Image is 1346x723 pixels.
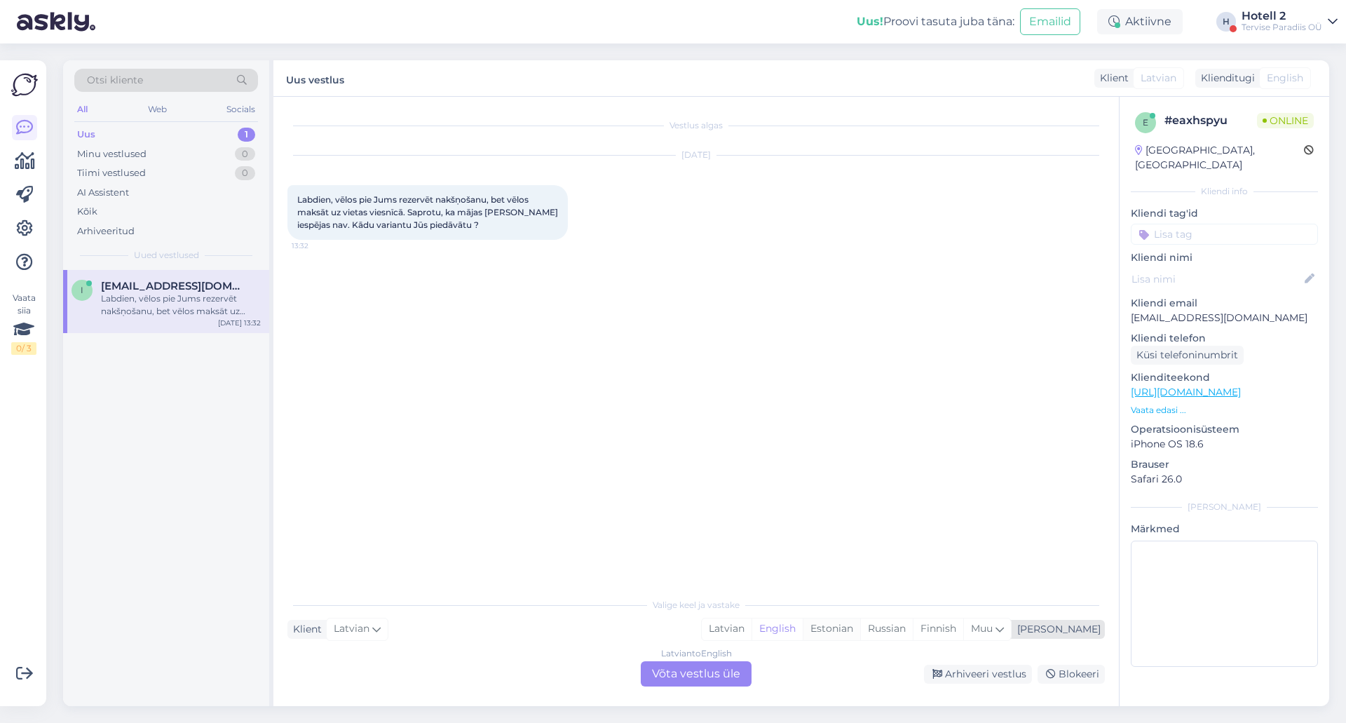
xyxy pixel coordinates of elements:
[641,661,752,687] div: Võta vestlus üle
[1195,71,1255,86] div: Klienditugi
[1242,11,1322,22] div: Hotell 2
[286,69,344,88] label: Uus vestlus
[77,128,95,142] div: Uus
[238,128,255,142] div: 1
[1131,404,1318,417] p: Vaata edasi ...
[1131,501,1318,513] div: [PERSON_NAME]
[101,280,247,292] span: iveta.zvine@gmail.com
[1131,271,1302,287] input: Lisa nimi
[77,205,97,219] div: Kõik
[913,619,963,640] div: Finnish
[74,100,90,119] div: All
[661,647,732,660] div: Latvian to English
[1131,311,1318,325] p: [EMAIL_ADDRESS][DOMAIN_NAME]
[971,622,993,635] span: Muu
[702,619,752,640] div: Latvian
[1131,206,1318,221] p: Kliendi tag'id
[1020,8,1080,35] button: Emailid
[1038,665,1105,684] div: Blokeeri
[77,147,147,161] div: Minu vestlused
[81,285,83,295] span: i
[1097,9,1183,34] div: Aktiivne
[1267,71,1303,86] span: English
[752,619,803,640] div: English
[1242,22,1322,33] div: Tervise Paradiis OÜ
[1131,370,1318,385] p: Klienditeekond
[1135,143,1304,173] div: [GEOGRAPHIC_DATA], [GEOGRAPHIC_DATA]
[297,194,560,230] span: Labdien, vēlos pie Jums rezervēt nakšņošanu, bet vēlos maksāt uz vietas viesnīcā. Saprotu, ka māj...
[218,318,261,328] div: [DATE] 13:32
[1131,472,1318,487] p: Safari 26.0
[1131,331,1318,346] p: Kliendi telefon
[1242,11,1338,33] a: Hotell 2Tervise Paradiis OÜ
[235,147,255,161] div: 0
[287,119,1105,132] div: Vestlus algas
[1131,296,1318,311] p: Kliendi email
[224,100,258,119] div: Socials
[287,622,322,637] div: Klient
[77,224,135,238] div: Arhiveeritud
[1131,346,1244,365] div: Küsi telefoninumbrit
[1131,522,1318,536] p: Märkmed
[1131,250,1318,265] p: Kliendi nimi
[803,619,860,640] div: Estonian
[1141,71,1176,86] span: Latvian
[1216,12,1236,32] div: H
[134,249,199,262] span: Uued vestlused
[1094,71,1129,86] div: Klient
[77,166,146,180] div: Tiimi vestlused
[101,292,261,318] div: Labdien, vēlos pie Jums rezervēt nakšņošanu, bet vēlos maksāt uz vietas viesnīcā. Saprotu, ka māj...
[145,100,170,119] div: Web
[1164,112,1257,129] div: # eaxhspyu
[87,73,143,88] span: Otsi kliente
[11,292,36,355] div: Vaata siia
[77,186,129,200] div: AI Assistent
[287,599,1105,611] div: Valige keel ja vastake
[1131,185,1318,198] div: Kliendi info
[857,15,883,28] b: Uus!
[1131,386,1241,398] a: [URL][DOMAIN_NAME]
[1131,422,1318,437] p: Operatsioonisüsteem
[1012,622,1101,637] div: [PERSON_NAME]
[1257,113,1314,128] span: Online
[287,149,1105,161] div: [DATE]
[235,166,255,180] div: 0
[1131,437,1318,452] p: iPhone OS 18.6
[292,241,344,251] span: 13:32
[11,72,38,98] img: Askly Logo
[924,665,1032,684] div: Arhiveeri vestlus
[334,621,369,637] span: Latvian
[1143,117,1148,128] span: e
[860,619,913,640] div: Russian
[857,13,1014,30] div: Proovi tasuta juba täna:
[1131,224,1318,245] input: Lisa tag
[1131,457,1318,472] p: Brauser
[11,342,36,355] div: 0 / 3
